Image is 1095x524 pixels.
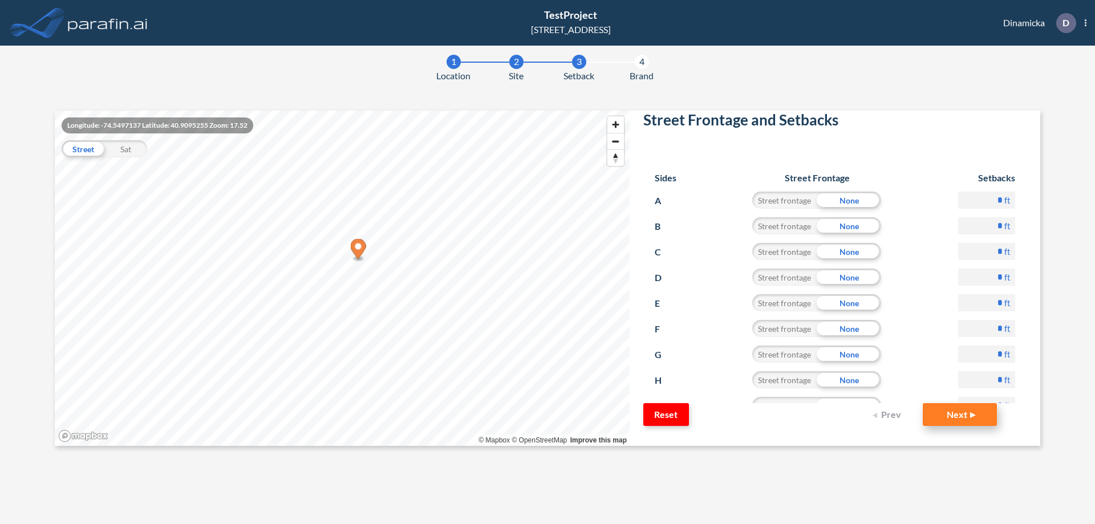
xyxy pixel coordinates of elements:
[643,403,689,426] button: Reset
[570,436,627,444] a: Improve this map
[1004,220,1011,231] label: ft
[752,192,817,209] div: Street frontage
[1004,400,1011,411] label: ft
[655,192,676,210] p: A
[509,55,524,69] div: 2
[655,294,676,312] p: E
[752,320,817,337] div: Street frontage
[58,429,108,442] a: Mapbox homepage
[1004,246,1011,257] label: ft
[752,371,817,388] div: Street frontage
[607,149,624,166] button: Reset bearing to north
[62,140,104,157] div: Street
[1004,271,1011,283] label: ft
[752,397,817,414] div: Street frontage
[563,69,594,83] span: Setback
[817,320,881,337] div: None
[752,346,817,363] div: Street frontage
[62,117,253,133] div: Longitude: -74.5497137 Latitude: 40.9095255 Zoom: 17.52
[866,403,911,426] button: Prev
[643,111,1027,133] h2: Street Frontage and Setbacks
[655,217,676,235] p: B
[655,172,676,183] h6: Sides
[1004,194,1011,206] label: ft
[544,9,597,21] span: TestProject
[817,371,881,388] div: None
[817,346,881,363] div: None
[351,239,366,262] div: Map marker
[607,150,624,166] span: Reset bearing to north
[655,346,676,364] p: G
[55,111,630,446] canvas: Map
[741,172,893,183] h6: Street Frontage
[986,13,1086,33] div: Dinamicka
[752,243,817,260] div: Street frontage
[66,11,150,34] img: logo
[655,320,676,338] p: F
[1062,18,1069,28] p: D
[655,243,676,261] p: C
[630,69,654,83] span: Brand
[817,397,881,414] div: None
[1004,374,1011,385] label: ft
[817,294,881,311] div: None
[572,55,586,69] div: 3
[512,436,567,444] a: OpenStreetMap
[607,133,624,149] button: Zoom out
[752,294,817,311] div: Street frontage
[817,243,881,260] div: None
[104,140,147,157] div: Sat
[1004,323,1011,334] label: ft
[817,269,881,286] div: None
[478,436,510,444] a: Mapbox
[817,192,881,209] div: None
[752,269,817,286] div: Street frontage
[531,23,611,36] div: [STREET_ADDRESS]
[607,116,624,133] button: Zoom in
[958,172,1015,183] h6: Setbacks
[817,217,881,234] div: None
[923,403,997,426] button: Next
[1004,348,1011,360] label: ft
[655,371,676,389] p: H
[509,69,524,83] span: Site
[655,269,676,287] p: D
[1004,297,1011,308] label: ft
[655,397,676,415] p: I
[635,55,649,69] div: 4
[447,55,461,69] div: 1
[752,217,817,234] div: Street frontage
[436,69,471,83] span: Location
